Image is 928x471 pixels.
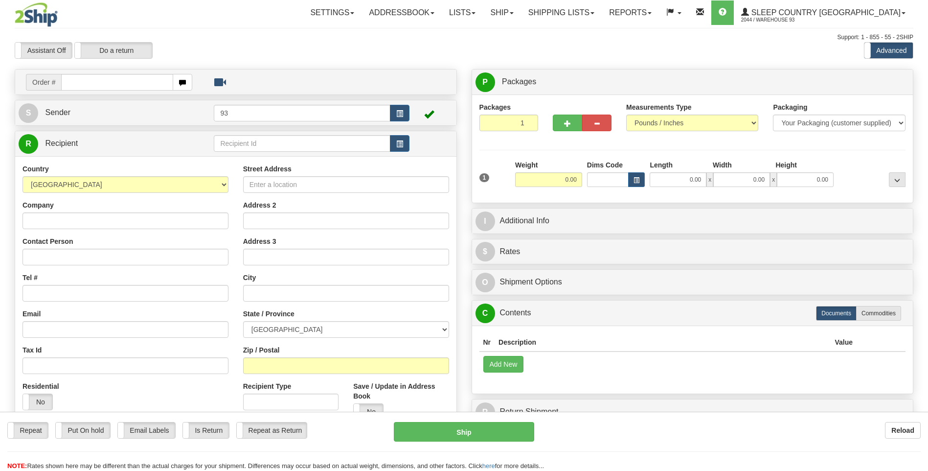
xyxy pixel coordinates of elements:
[475,242,495,261] span: $
[23,394,52,410] label: No
[479,102,511,112] label: Packages
[864,43,913,58] label: Advanced
[816,306,857,321] label: Documents
[237,423,307,438] label: Repeat as Return
[856,306,901,321] label: Commodities
[602,0,659,25] a: Reports
[475,304,495,323] span: C
[243,381,292,391] label: Recipient Type
[905,186,927,285] iframe: chat widget
[482,462,495,470] a: here
[45,139,78,147] span: Recipient
[7,462,27,470] span: NOTE:
[483,0,521,25] a: Ship
[475,72,910,92] a: P Packages
[394,422,534,442] button: Ship
[521,0,602,25] a: Shipping lists
[8,423,48,438] label: Repeat
[741,15,815,25] span: 2044 / Warehouse 93
[626,102,692,112] label: Measurements Type
[773,102,807,112] label: Packaging
[19,134,38,154] span: R
[479,173,490,182] span: 1
[214,105,390,121] input: Sender Id
[23,273,38,283] label: Tel #
[650,160,673,170] label: Length
[475,72,495,92] span: P
[23,200,54,210] label: Company
[183,423,229,438] label: Is Return
[706,172,713,187] span: x
[353,381,449,401] label: Save / Update in Address Book
[734,0,913,25] a: Sleep Country [GEOGRAPHIC_DATA] 2044 / Warehouse 93
[243,273,256,283] label: City
[243,164,292,174] label: Street Address
[26,74,61,91] span: Order #
[303,0,362,25] a: Settings
[475,303,910,323] a: CContents
[475,272,910,292] a: OShipment Options
[495,333,831,352] th: Description
[23,381,59,391] label: Residential
[475,402,495,422] span: R
[15,2,58,27] img: logo2044.jpg
[775,160,797,170] label: Height
[354,404,383,420] label: No
[15,33,913,42] div: Support: 1 - 855 - 55 - 2SHIP
[483,356,524,373] button: Add New
[770,172,777,187] span: x
[19,103,214,123] a: S Sender
[243,345,280,355] label: Zip / Postal
[479,333,495,352] th: Nr
[118,423,175,438] label: Email Labels
[885,422,921,439] button: Reload
[475,242,910,262] a: $Rates
[749,8,901,17] span: Sleep Country [GEOGRAPHIC_DATA]
[515,160,538,170] label: Weight
[19,103,38,123] span: S
[243,236,276,246] label: Address 3
[243,309,294,319] label: State / Province
[475,402,910,422] a: RReturn Shipment
[45,108,70,117] span: Sender
[214,135,390,152] input: Recipient Id
[475,211,910,231] a: IAdditional Info
[243,176,449,193] input: Enter a location
[891,426,914,434] b: Reload
[475,212,495,231] span: I
[23,345,42,355] label: Tax Id
[75,43,152,58] label: Do a return
[243,200,276,210] label: Address 2
[713,160,732,170] label: Width
[23,309,41,319] label: Email
[587,160,623,170] label: Dims Code
[831,333,857,352] th: Value
[889,172,905,187] div: ...
[15,43,72,58] label: Assistant Off
[19,134,192,154] a: R Recipient
[475,273,495,292] span: O
[56,423,110,438] label: Put On hold
[23,164,49,174] label: Country
[23,236,73,246] label: Contact Person
[442,0,483,25] a: Lists
[362,0,442,25] a: Addressbook
[502,77,536,86] span: Packages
